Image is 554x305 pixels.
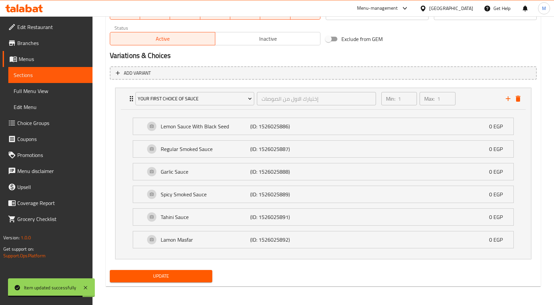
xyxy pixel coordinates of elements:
a: Grocery Checklist [3,211,92,227]
span: Menus [19,55,87,63]
p: Tahini Sauce [161,213,251,221]
p: (ID: 1526025892) [250,236,310,244]
a: Support.OpsPlatform [3,251,46,260]
p: Regular Smoked Sauce [161,145,251,153]
span: Full Menu View [14,87,87,95]
span: Branches [17,39,87,47]
a: Promotions [3,147,92,163]
div: Expand [133,163,513,180]
h2: Variations & Choices [110,51,537,61]
span: Edit Menu [14,103,87,111]
div: Expand [133,209,513,225]
p: 0 EGP [489,145,508,153]
a: Coupons [3,131,92,147]
a: Edit Restaurant [3,19,92,35]
a: Full Menu View [8,83,92,99]
p: (ID: 1526025887) [250,145,310,153]
button: Update [110,270,213,282]
a: Edit Menu [8,99,92,115]
div: Menu-management [357,4,398,12]
span: Coupons [17,135,87,143]
span: Upsell [17,183,87,191]
p: 0 EGP [489,122,508,130]
p: Lemon Sauce With Black Seed [161,122,251,130]
span: Coverage Report [17,199,87,207]
p: 0 EGP [489,213,508,221]
div: Expand [133,186,513,203]
div: Item updated successfully [24,284,76,291]
span: Version: [3,233,20,242]
p: Max: [424,95,435,103]
span: Grocery Checklist [17,215,87,223]
button: Active [110,32,215,45]
span: WE [203,8,228,18]
span: Your First Choice Of Sauce [138,95,252,103]
p: 0 EGP [489,236,508,244]
button: Inactive [215,32,320,45]
p: 0 EGP [489,190,508,198]
span: Add variant [124,69,151,77]
button: Add variant [110,66,537,80]
a: Branches [3,35,92,51]
p: (ID: 1526025886) [250,122,310,130]
div: Expand [133,141,513,157]
div: Expand [133,231,513,248]
span: FR [263,8,287,18]
a: Menu disclaimer [3,163,92,179]
button: Your First Choice Of Sauce [135,92,255,105]
p: Lamon Masfar [161,236,251,244]
span: Promotions [17,151,87,159]
span: TU [173,8,197,18]
span: 1.0.0 [21,233,31,242]
span: Update [115,272,207,280]
p: (ID: 1526025889) [250,190,310,198]
p: Spicy Smoked Sauce [161,190,251,198]
span: Get support on: [3,245,34,253]
span: Active [113,34,213,44]
div: [GEOGRAPHIC_DATA] [429,5,473,12]
span: Exclude from GEM [341,35,383,43]
a: Menus [3,51,92,67]
div: Expand [133,118,513,135]
a: Sections [8,67,92,83]
span: Choice Groups [17,119,87,127]
p: Min: [386,95,395,103]
span: Menu disclaimer [17,167,87,175]
p: (ID: 1526025888) [250,168,310,176]
p: Garlic Sauce [161,168,251,176]
p: (ID: 1526025891) [250,213,310,221]
button: delete [513,94,523,104]
button: add [503,94,513,104]
span: SU [113,8,137,18]
a: Upsell [3,179,92,195]
span: SA [293,8,318,18]
span: Edit Restaurant [17,23,87,31]
a: Coverage Report [3,195,92,211]
p: 0 EGP [489,168,508,176]
span: Sections [14,71,87,79]
span: M [542,5,546,12]
span: MO [143,8,167,18]
span: TH [233,8,258,18]
span: Inactive [218,34,318,44]
li: ExpandExpandExpandExpandExpandExpandExpand [110,85,537,262]
a: Choice Groups [3,115,92,131]
div: Expand [115,88,531,109]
